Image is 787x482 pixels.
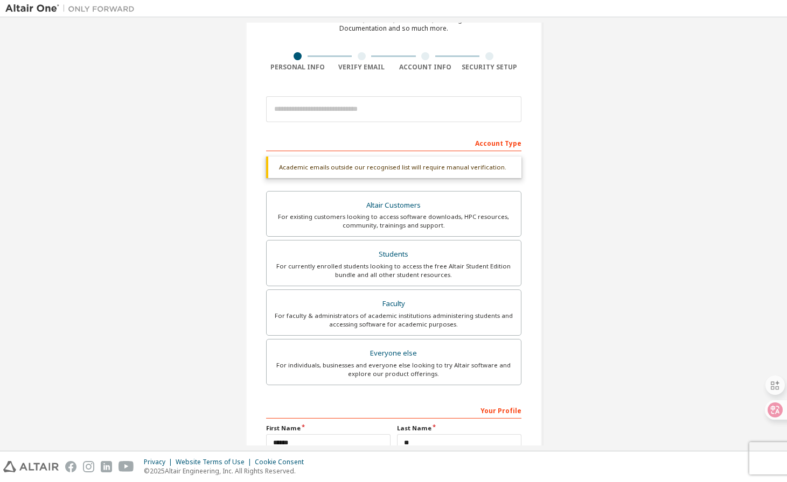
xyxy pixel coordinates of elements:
div: Privacy [144,458,176,466]
div: For Free Trials, Licenses, Downloads, Learning & Documentation and so much more. [319,16,469,33]
img: Altair One [5,3,140,14]
label: First Name [266,424,391,433]
img: linkedin.svg [101,461,112,472]
div: Website Terms of Use [176,458,255,466]
div: For existing customers looking to access software downloads, HPC resources, community, trainings ... [273,212,514,230]
img: instagram.svg [83,461,94,472]
img: facebook.svg [65,461,76,472]
div: Cookie Consent [255,458,310,466]
div: Altair Customers [273,198,514,213]
div: Everyone else [273,346,514,361]
div: Account Info [394,63,458,72]
div: Students [273,247,514,262]
div: For individuals, businesses and everyone else looking to try Altair software and explore our prod... [273,361,514,378]
img: altair_logo.svg [3,461,59,472]
p: © 2025 Altair Engineering, Inc. All Rights Reserved. [144,466,310,476]
div: For faculty & administrators of academic institutions administering students and accessing softwa... [273,311,514,329]
div: Security Setup [457,63,521,72]
label: Last Name [397,424,521,433]
img: youtube.svg [119,461,134,472]
div: Personal Info [266,63,330,72]
div: Account Type [266,134,521,151]
div: Your Profile [266,401,521,419]
div: Academic emails outside our recognised list will require manual verification. [266,157,521,178]
div: Faculty [273,296,514,311]
div: For currently enrolled students looking to access the free Altair Student Edition bundle and all ... [273,262,514,279]
div: Verify Email [330,63,394,72]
